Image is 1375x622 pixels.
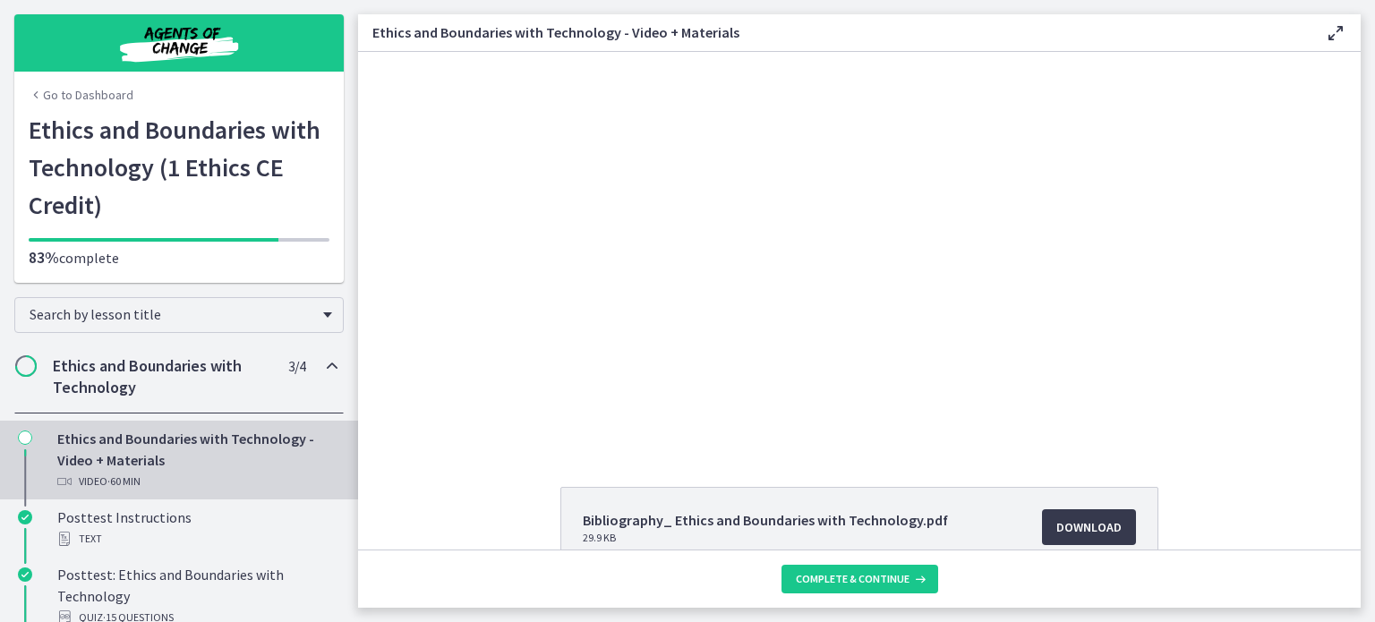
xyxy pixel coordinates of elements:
[796,572,910,586] span: Complete & continue
[18,510,32,524] i: Completed
[583,509,948,531] span: Bibliography_ Ethics and Boundaries with Technology.pdf
[1042,509,1136,545] a: Download
[14,297,344,333] div: Search by lesson title
[288,355,305,377] span: 3 / 4
[29,111,329,224] h1: Ethics and Boundaries with Technology (1 Ethics CE Credit)
[18,567,32,582] i: Completed
[57,507,337,550] div: Posttest Instructions
[57,471,337,492] div: Video
[53,355,271,398] h2: Ethics and Boundaries with Technology
[1056,516,1122,538] span: Download
[57,528,337,550] div: Text
[29,247,329,268] p: complete
[29,86,133,104] a: Go to Dashboard
[583,531,948,545] span: 29.9 KB
[107,471,141,492] span: · 60 min
[72,21,286,64] img: Agents of Change Social Work Test Prep
[781,565,938,593] button: Complete & continue
[57,428,337,492] div: Ethics and Boundaries with Technology - Video + Materials
[358,52,1361,446] iframe: Video Lesson
[29,247,59,268] span: 83%
[372,21,1296,43] h3: Ethics and Boundaries with Technology - Video + Materials
[30,305,314,323] span: Search by lesson title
